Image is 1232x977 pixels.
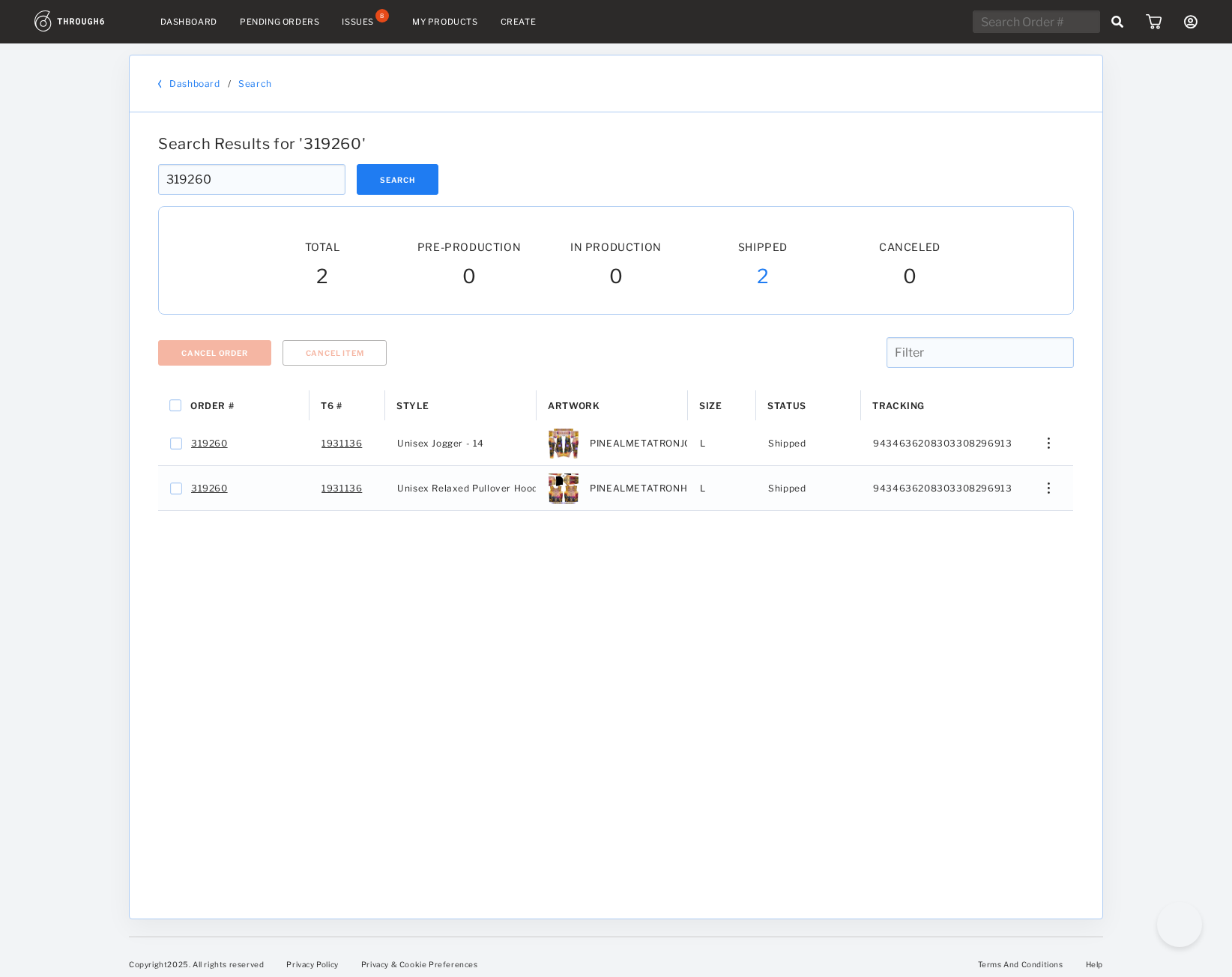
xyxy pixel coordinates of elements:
[34,10,138,31] img: logo.1c10ca64.svg
[158,466,1073,511] div: Press SPACE to select this row.
[978,960,1063,969] a: Terms And Conditions
[129,960,264,969] span: Copyright 2025 . All rights reserved
[342,15,390,28] a: Issues8
[1157,902,1202,947] iframe: Toggle Customer Support
[158,164,345,195] input: Search Order #
[417,241,521,253] span: Pre-Production
[191,434,228,453] a: 319260
[158,340,271,366] button: Cancel Order
[397,479,574,498] span: Unisex Relaxed Pullover Hoodie - 130
[757,264,770,291] span: 2
[501,16,537,27] a: Create
[570,241,662,253] span: In Production
[238,78,272,89] a: Search
[549,474,579,503] img: 092f3a94-b87d-470d-9202-7fc27cb8d02a-thumb.JPG
[191,479,228,498] a: 319260
[396,400,429,411] span: Style
[887,337,1074,368] input: Filter
[873,479,1012,498] span: 9434636208303308296913
[321,400,342,411] span: T6 #
[609,264,623,291] span: 0
[590,479,718,498] span: PINEALMETATRONHOODIE
[699,400,722,411] span: Size
[306,348,364,357] span: Cancel Item
[873,434,1012,453] span: 9434636208303308296913
[412,16,478,27] a: My Products
[738,241,788,253] span: Shipped
[321,434,362,453] a: 1931136
[768,434,806,453] span: Shipped
[305,241,340,253] span: Total
[767,400,806,411] span: Status
[158,79,162,88] img: back_bracket.f28aa67b.svg
[397,434,484,453] span: Unisex Jogger - 14
[361,960,478,969] a: Privacy & Cookie Preferences
[321,479,362,498] a: 1931136
[1048,438,1050,449] img: meatball_vertical.0c7b41df.svg
[283,340,387,366] button: Cancel Item
[316,264,329,291] span: 2
[879,241,940,253] span: Canceled
[190,400,234,411] span: Order #
[160,16,217,27] a: Dashboard
[169,78,220,89] a: Dashboard
[903,264,917,291] span: 0
[1048,483,1050,494] img: meatball_vertical.0c7b41df.svg
[286,960,338,969] a: Privacy Policy
[342,16,374,27] div: Issues
[973,10,1100,33] input: Search Order #
[158,135,366,153] span: Search Results for ' 319260 '
[688,421,756,465] div: L
[462,264,477,291] span: 0
[375,9,389,22] div: 8
[688,466,756,510] div: L
[357,164,438,195] button: Search
[158,421,1073,466] div: Press SPACE to select this row.
[872,400,925,411] span: Tracking
[1086,960,1103,969] a: Help
[1146,14,1162,29] img: icon_cart.dab5cea1.svg
[549,429,579,459] img: bad0a903-912c-4267-a701-eade98ad0867-thumb.JPG
[181,348,248,357] span: Cancel Order
[228,78,232,89] div: /
[240,16,319,27] a: Pending Orders
[548,400,600,411] span: Artwork
[590,434,725,453] span: PINEALMETATRONJOGGERS
[768,479,806,498] span: Shipped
